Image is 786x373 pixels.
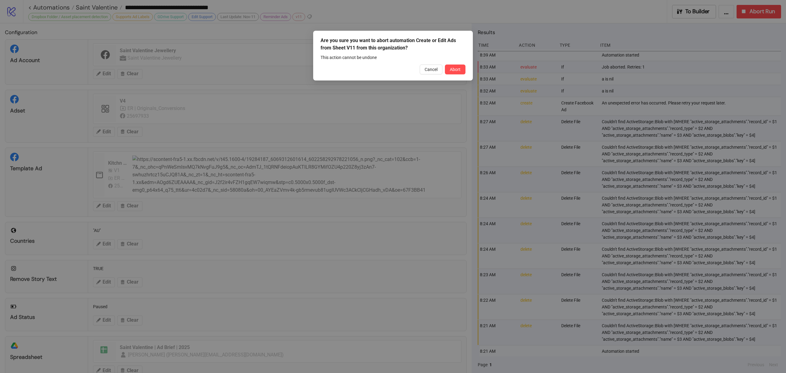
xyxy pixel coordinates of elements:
span: Abort [450,67,461,72]
button: Abort [445,65,465,74]
div: This action cannot be undone [321,54,465,61]
div: Are you sure you want to abort automation Create or Edit Ads from Sheet V11 from this organization? [321,37,465,52]
button: Cancel [420,65,442,74]
span: Cancel [425,67,438,72]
